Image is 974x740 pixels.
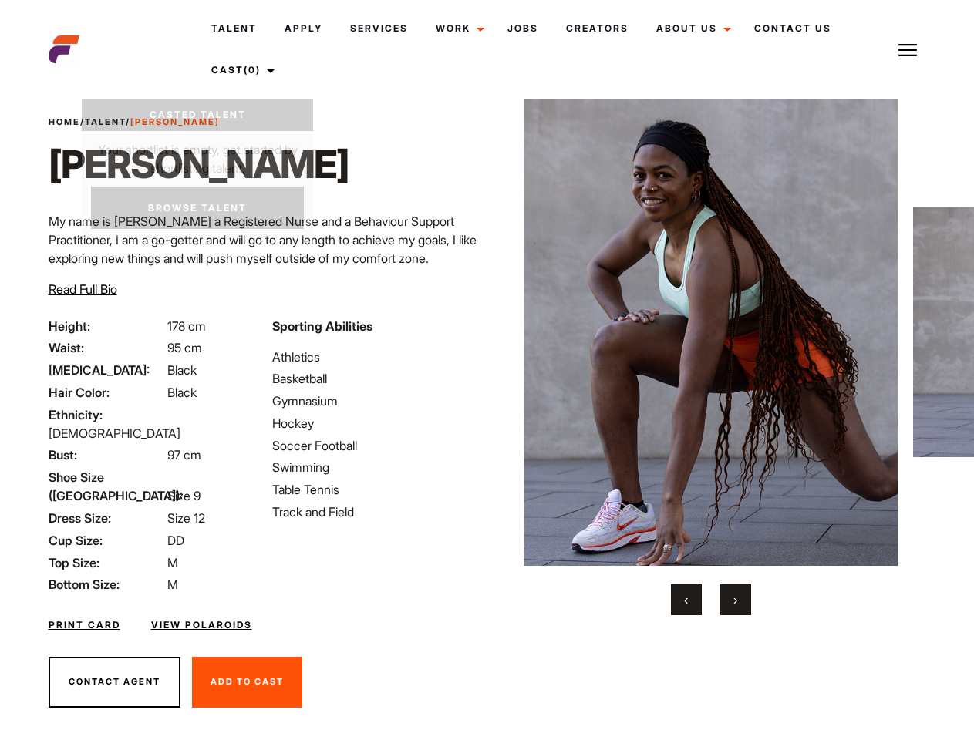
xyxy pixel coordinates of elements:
span: Shoe Size ([GEOGRAPHIC_DATA]): [49,468,164,505]
a: Print Card [49,618,120,632]
li: Table Tennis [272,480,477,499]
a: Work [422,8,494,49]
span: 178 cm [167,318,206,334]
a: Services [336,8,422,49]
li: Basketball [272,369,477,388]
span: [DEMOGRAPHIC_DATA] [49,425,180,441]
span: Bottom Size: [49,575,164,594]
p: Your shortlist is empty, get started by shortlisting talent. [82,131,313,177]
span: Dress Size: [49,509,164,527]
span: Black [167,385,197,400]
span: Read Full Bio [49,281,117,297]
a: Jobs [494,8,552,49]
a: Home [49,116,80,127]
span: Add To Cast [211,676,284,687]
a: Browse Talent [91,187,304,229]
span: [MEDICAL_DATA]: [49,361,164,379]
span: Height: [49,317,164,335]
img: cropped-aefm-brand-fav-22-square.png [49,34,79,65]
img: Burger icon [898,41,917,59]
a: Casted Talent [82,99,313,131]
span: Ethnicity: [49,405,164,424]
span: Hair Color: [49,383,164,402]
span: Top Size: [49,553,164,572]
span: Size 9 [167,488,201,503]
span: Cup Size: [49,531,164,550]
a: Creators [552,8,642,49]
button: Add To Cast [192,657,302,708]
li: Gymnasium [272,392,477,410]
span: Previous [684,592,688,607]
li: Soccer Football [272,436,477,455]
li: Hockey [272,414,477,432]
a: About Us [642,8,740,49]
span: DD [167,533,184,548]
span: Black [167,362,197,378]
span: Next [733,592,737,607]
li: Track and Field [272,503,477,521]
a: View Polaroids [151,618,252,632]
button: Read Full Bio [49,280,117,298]
a: Talent [197,8,271,49]
strong: Sporting Abilities [272,318,372,334]
span: Bust: [49,446,164,464]
a: Cast(0) [197,49,284,91]
span: My name is [PERSON_NAME] a Registered Nurse and a Behaviour Support Practitioner, I am a go-gette... [49,214,477,266]
span: (0) [244,64,261,76]
span: / / [49,116,220,129]
li: Swimming [272,458,477,476]
span: M [167,555,178,570]
a: Contact Us [740,8,845,49]
span: M [167,577,178,592]
button: Contact Agent [49,657,180,708]
h1: [PERSON_NAME] [49,141,349,187]
span: Size 12 [167,510,205,526]
span: 97 cm [167,447,201,462]
li: Athletics [272,348,477,366]
span: 95 cm [167,340,202,355]
span: Waist: [49,338,164,357]
a: Apply [271,8,336,49]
